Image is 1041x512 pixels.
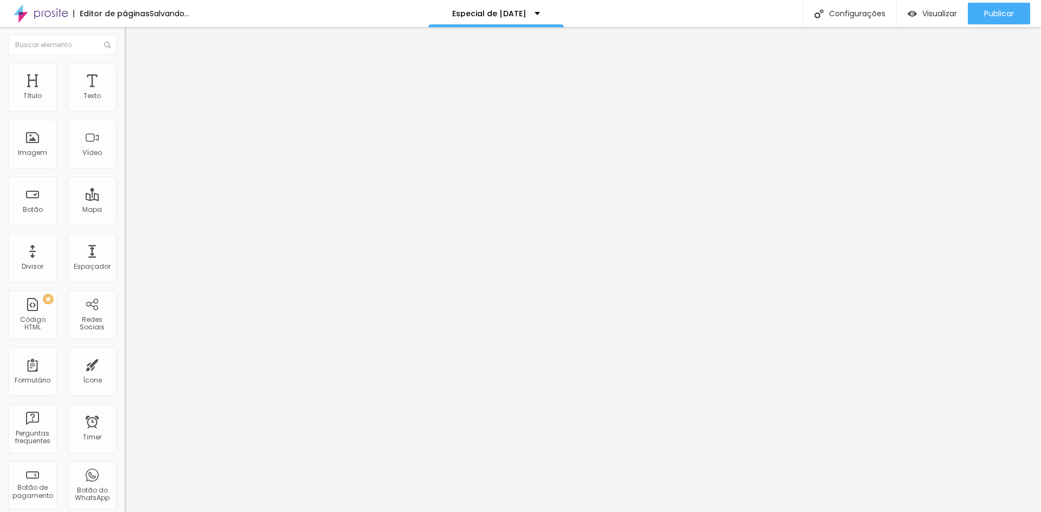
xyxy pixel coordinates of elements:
[452,10,526,17] p: Especial de [DATE]
[11,484,54,500] div: Botão de pagamento
[22,263,43,270] div: Divisor
[922,9,957,18] span: Visualizar
[74,263,111,270] div: Espaçador
[23,92,42,100] div: Título
[11,316,54,332] div: Código HTML
[11,430,54,445] div: Perguntas frequentes
[83,433,101,441] div: Timer
[814,9,824,18] img: Icone
[18,149,47,157] div: Imagem
[125,27,1041,512] iframe: Editor
[897,3,968,24] button: Visualizar
[73,10,150,17] div: Editor de páginas
[82,149,102,157] div: Vídeo
[15,377,50,384] div: Formulário
[908,9,917,18] img: view-1.svg
[968,3,1030,24] button: Publicar
[150,10,189,17] div: Salvando...
[104,42,111,48] img: Icone
[82,206,102,213] div: Mapa
[83,377,102,384] div: Ícone
[70,487,113,502] div: Botão do WhatsApp
[83,92,101,100] div: Texto
[70,316,113,332] div: Redes Sociais
[8,35,117,55] input: Buscar elemento
[984,9,1014,18] span: Publicar
[23,206,43,213] div: Botão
